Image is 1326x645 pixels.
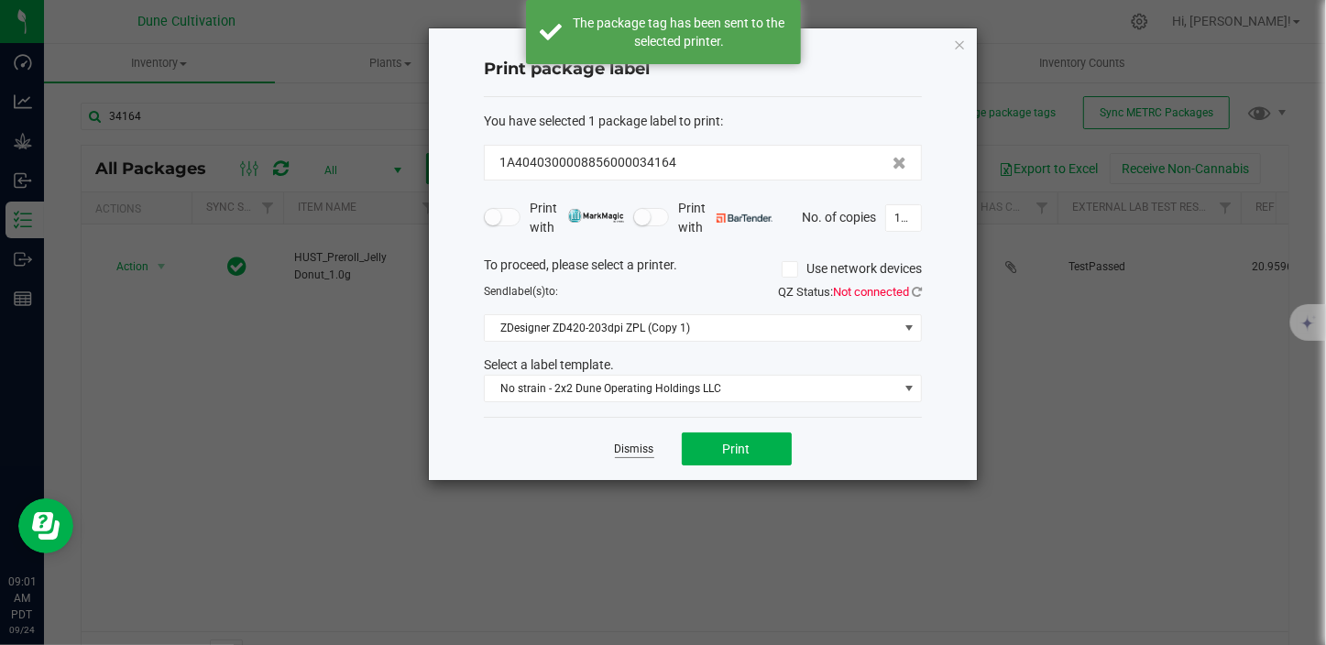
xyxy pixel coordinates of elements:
div: The package tag has been sent to the selected printer. [572,14,787,50]
img: bartender.png [717,213,773,223]
span: ZDesigner ZD420-203dpi ZPL (Copy 1) [485,315,898,341]
span: No strain - 2x2 Dune Operating Holdings LLC [485,376,898,401]
span: No. of copies [802,209,876,224]
span: Print with [678,199,773,237]
div: : [484,112,922,131]
span: Print [723,442,751,456]
span: You have selected 1 package label to print [484,114,720,128]
span: Not connected [833,285,909,299]
span: Print with [530,199,624,237]
a: Dismiss [615,442,654,457]
span: Send to: [484,285,558,298]
span: 1A4040300008856000034164 [499,153,676,172]
div: Select a label template. [470,355,936,375]
span: QZ Status: [778,285,922,299]
img: mark_magic_cybra.png [568,209,624,223]
span: label(s) [509,285,545,298]
button: Print [682,432,792,465]
iframe: Resource center [18,498,73,553]
h4: Print package label [484,58,922,82]
label: Use network devices [782,259,922,279]
div: To proceed, please select a printer. [470,256,936,283]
